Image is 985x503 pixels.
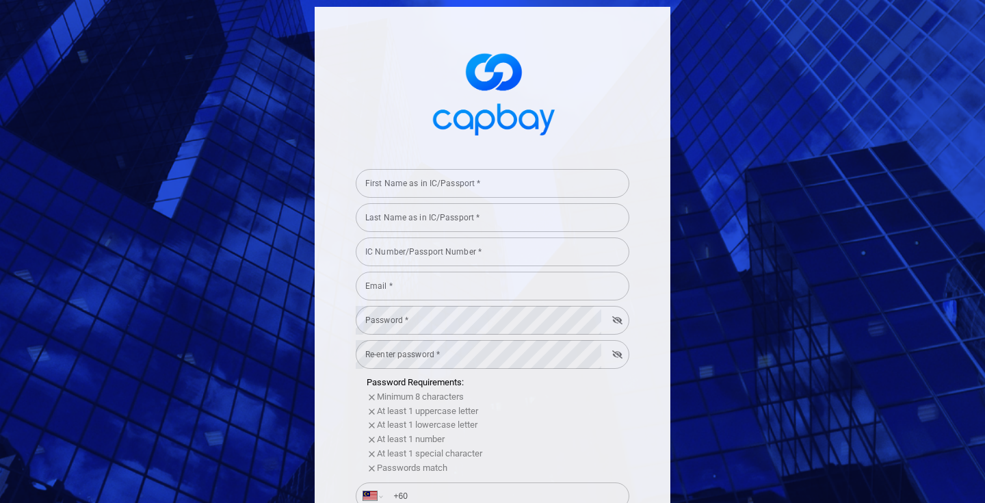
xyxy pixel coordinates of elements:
[424,41,561,143] img: logo
[377,434,445,444] span: At least 1 number
[377,420,477,430] span: At least 1 lowercase letter
[367,377,464,387] span: Password Requirements:
[377,463,447,473] span: Passwords match
[377,406,478,416] span: At least 1 uppercase letter
[377,448,482,459] span: At least 1 special character
[377,391,464,402] span: Minimum 8 characters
